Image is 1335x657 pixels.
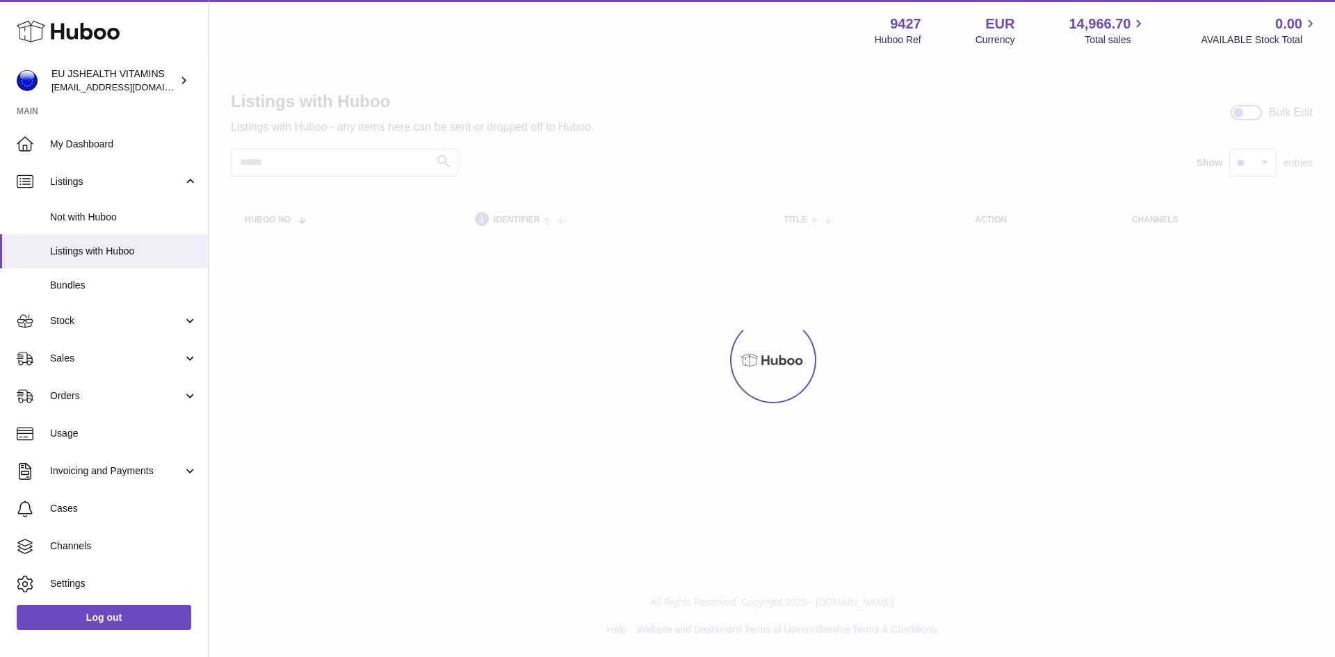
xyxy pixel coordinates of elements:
[1275,15,1302,33] span: 0.00
[50,138,197,151] span: My Dashboard
[50,352,183,365] span: Sales
[17,70,38,91] img: internalAdmin-9427@internal.huboo.com
[50,427,197,440] span: Usage
[875,33,921,47] div: Huboo Ref
[50,211,197,224] span: Not with Huboo
[51,81,204,92] span: [EMAIL_ADDRESS][DOMAIN_NAME]
[50,314,183,327] span: Stock
[1201,33,1318,47] span: AVAILABLE Stock Total
[50,389,183,403] span: Orders
[1069,15,1147,47] a: 14,966.70 Total sales
[50,175,183,188] span: Listings
[1069,15,1131,33] span: 14,966.70
[50,502,197,515] span: Cases
[1085,33,1147,47] span: Total sales
[50,540,197,553] span: Channels
[976,33,1015,47] div: Currency
[50,245,197,258] span: Listings with Huboo
[50,577,197,590] span: Settings
[890,15,921,33] strong: 9427
[50,279,197,292] span: Bundles
[985,15,1014,33] strong: EUR
[1201,15,1318,47] a: 0.00 AVAILABLE Stock Total
[50,464,183,478] span: Invoicing and Payments
[17,605,191,630] a: Log out
[51,67,177,94] div: EU JSHEALTH VITAMINS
